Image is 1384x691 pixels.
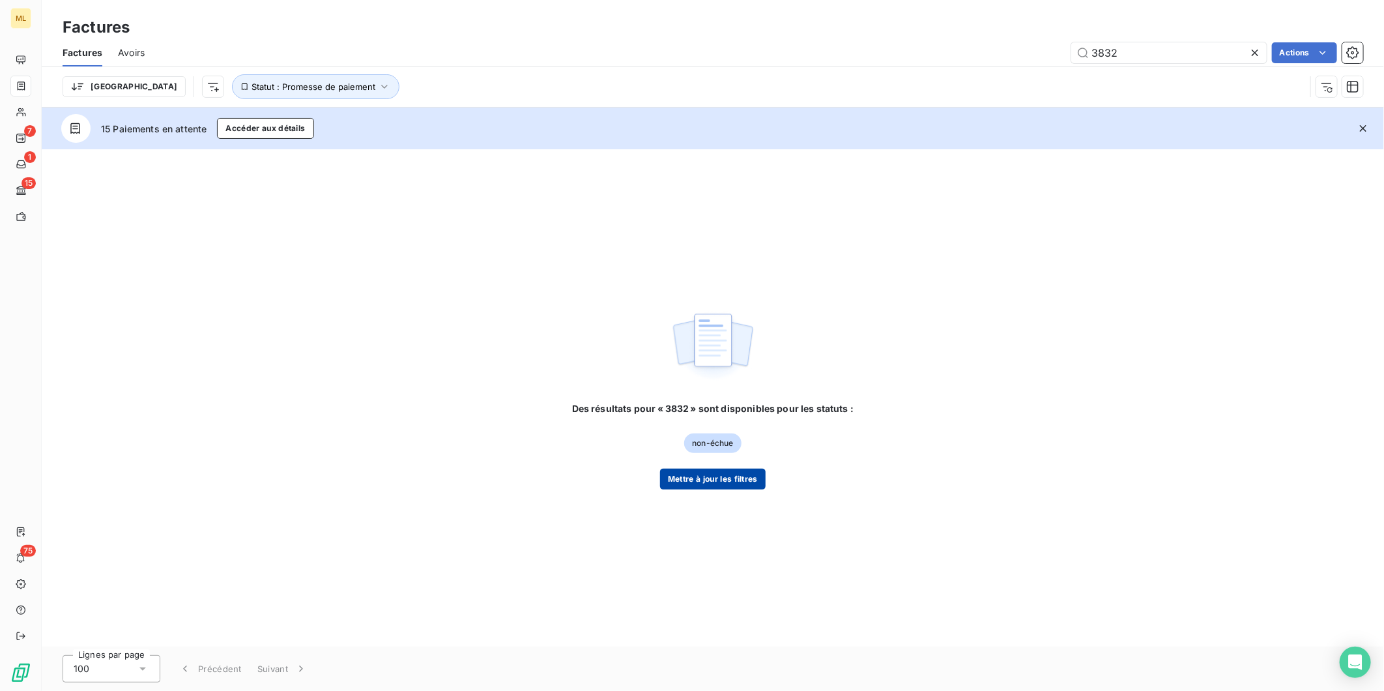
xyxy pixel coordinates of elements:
button: Actions [1272,42,1337,63]
span: Factures [63,46,102,59]
a: 7 [10,128,31,149]
span: 15 Paiements en attente [101,122,207,136]
span: Des résultats pour « 3832 » sont disponibles pour les statuts : [572,402,854,415]
span: Avoirs [118,46,145,59]
input: Rechercher [1071,42,1267,63]
span: 15 [22,177,36,189]
span: 1 [24,151,36,163]
span: Statut : Promesse de paiement [252,81,375,92]
button: Suivant [250,655,315,683]
button: [GEOGRAPHIC_DATA] [63,76,186,97]
a: 15 [10,180,31,201]
img: Logo LeanPay [10,662,31,683]
button: Statut : Promesse de paiement [232,74,399,99]
span: 100 [74,662,89,675]
span: non-échue [684,434,741,453]
button: Accéder aux détails [217,118,313,139]
h3: Factures [63,16,130,39]
span: 75 [20,545,36,557]
div: ML [10,8,31,29]
div: Open Intercom Messenger [1340,647,1371,678]
a: 1 [10,154,31,175]
span: 7 [24,125,36,137]
img: empty state [671,306,755,387]
button: Mettre à jour les filtres [660,469,766,490]
button: Précédent [171,655,250,683]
